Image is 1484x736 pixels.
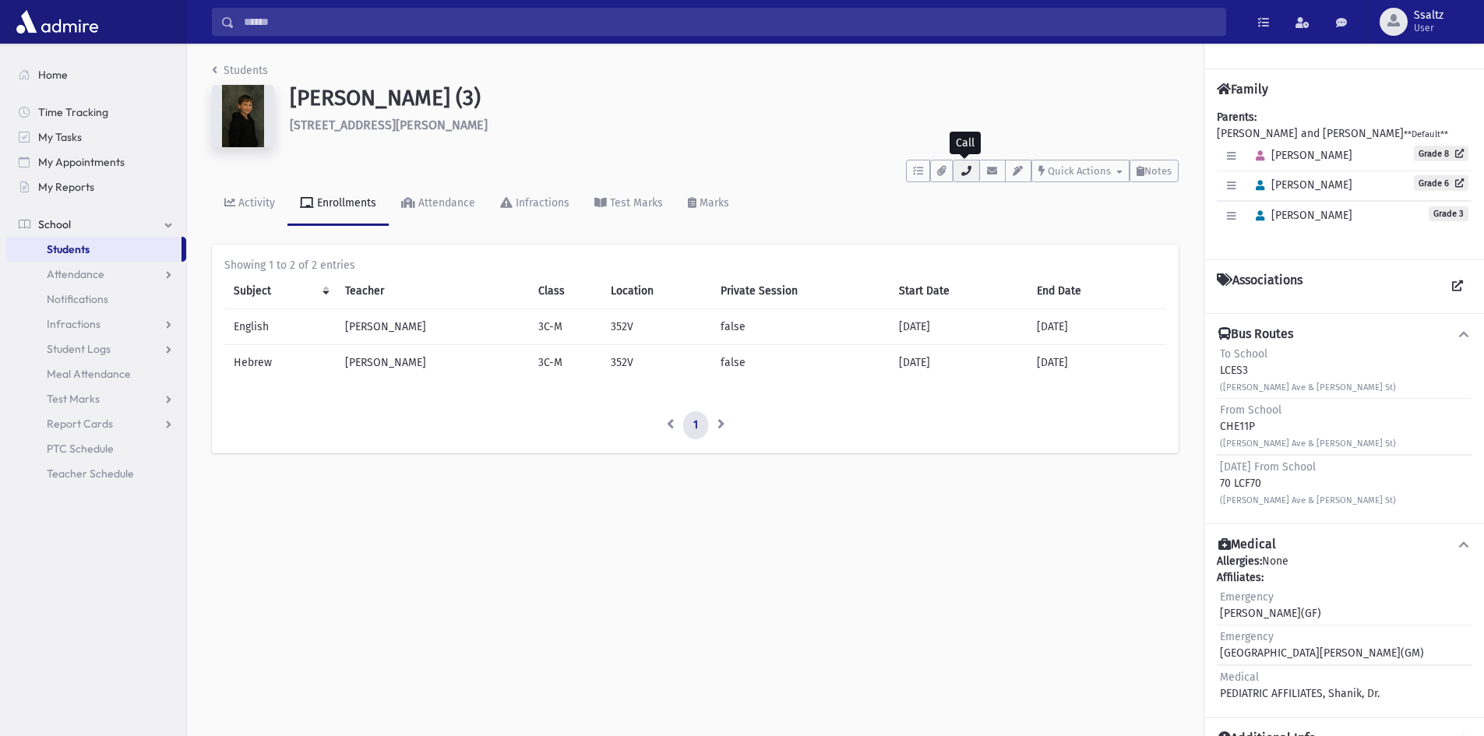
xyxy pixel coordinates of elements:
[1220,460,1316,474] span: [DATE] From School
[1218,326,1293,343] h4: Bus Routes
[6,237,182,262] a: Students
[607,196,663,210] div: Test Marks
[212,64,268,77] a: Students
[6,262,186,287] a: Attendance
[1414,175,1468,191] a: Grade 6
[6,174,186,199] a: My Reports
[47,267,104,281] span: Attendance
[1220,495,1396,505] small: ([PERSON_NAME] Ave & [PERSON_NAME] St)
[1217,326,1472,343] button: Bus Routes
[212,182,287,226] a: Activity
[1220,669,1380,702] div: PEDIATRIC AFFILIATES, Shanik, Dr.
[47,342,111,356] span: Student Logs
[950,132,981,154] div: Call
[1217,109,1472,247] div: [PERSON_NAME] and [PERSON_NAME]
[47,292,108,306] span: Notifications
[696,196,729,210] div: Marks
[1217,553,1472,705] div: None
[212,62,268,85] nav: breadcrumb
[601,345,710,381] td: 352V
[234,8,1225,36] input: Search
[224,345,336,381] td: Hebrew
[890,345,1028,381] td: [DATE]
[224,273,336,309] th: Subject
[6,411,186,436] a: Report Cards
[529,273,601,309] th: Class
[1220,459,1396,508] div: 70 LCF70
[47,317,100,331] span: Infractions
[1220,589,1321,622] div: [PERSON_NAME](GF)
[1048,165,1111,177] span: Quick Actions
[1028,345,1166,381] td: [DATE]
[711,309,890,345] td: false
[1220,629,1424,661] div: [GEOGRAPHIC_DATA][PERSON_NAME](GM)
[38,217,71,231] span: School
[6,125,186,150] a: My Tasks
[38,155,125,169] span: My Appointments
[235,196,275,210] div: Activity
[6,461,186,486] a: Teacher Schedule
[890,309,1028,345] td: [DATE]
[711,273,890,309] th: Private Session
[1217,82,1268,97] h4: Family
[47,442,114,456] span: PTC Schedule
[1217,571,1264,584] b: Affiliates:
[1220,671,1259,684] span: Medical
[6,386,186,411] a: Test Marks
[1217,111,1257,124] b: Parents:
[1249,149,1352,162] span: [PERSON_NAME]
[47,242,90,256] span: Students
[582,182,675,226] a: Test Marks
[1414,146,1468,161] a: Grade 8
[6,287,186,312] a: Notifications
[415,196,475,210] div: Attendance
[1144,165,1172,177] span: Notes
[6,361,186,386] a: Meal Attendance
[1218,537,1276,553] h4: Medical
[601,273,710,309] th: Location
[6,62,186,87] a: Home
[1220,347,1267,361] span: To School
[38,180,94,194] span: My Reports
[1220,630,1274,643] span: Emergency
[47,417,113,431] span: Report Cards
[1220,382,1396,393] small: ([PERSON_NAME] Ave & [PERSON_NAME] St)
[1220,590,1274,604] span: Emergency
[38,130,82,144] span: My Tasks
[290,118,1179,132] h6: [STREET_ADDRESS][PERSON_NAME]
[1217,555,1262,568] b: Allergies:
[1130,160,1179,182] button: Notes
[224,309,336,345] td: English
[711,345,890,381] td: false
[1220,346,1396,395] div: LCES3
[38,68,68,82] span: Home
[6,336,186,361] a: Student Logs
[683,411,708,439] a: 1
[488,182,582,226] a: Infractions
[1414,9,1443,22] span: Ssaltz
[513,196,569,210] div: Infractions
[1031,160,1130,182] button: Quick Actions
[47,467,134,481] span: Teacher Schedule
[336,309,530,345] td: [PERSON_NAME]
[1429,206,1468,221] span: Grade 3
[1414,22,1443,34] span: User
[47,392,100,406] span: Test Marks
[6,312,186,336] a: Infractions
[1220,438,1396,449] small: ([PERSON_NAME] Ave & [PERSON_NAME] St)
[389,182,488,226] a: Attendance
[529,345,601,381] td: 3C-M
[1028,273,1166,309] th: End Date
[47,367,131,381] span: Meal Attendance
[1028,309,1166,345] td: [DATE]
[6,436,186,461] a: PTC Schedule
[287,182,389,226] a: Enrollments
[1220,402,1396,451] div: CHE11P
[890,273,1028,309] th: Start Date
[1217,537,1472,553] button: Medical
[224,257,1166,273] div: Showing 1 to 2 of 2 entries
[12,6,102,37] img: AdmirePro
[675,182,742,226] a: Marks
[336,273,530,309] th: Teacher
[1249,178,1352,192] span: [PERSON_NAME]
